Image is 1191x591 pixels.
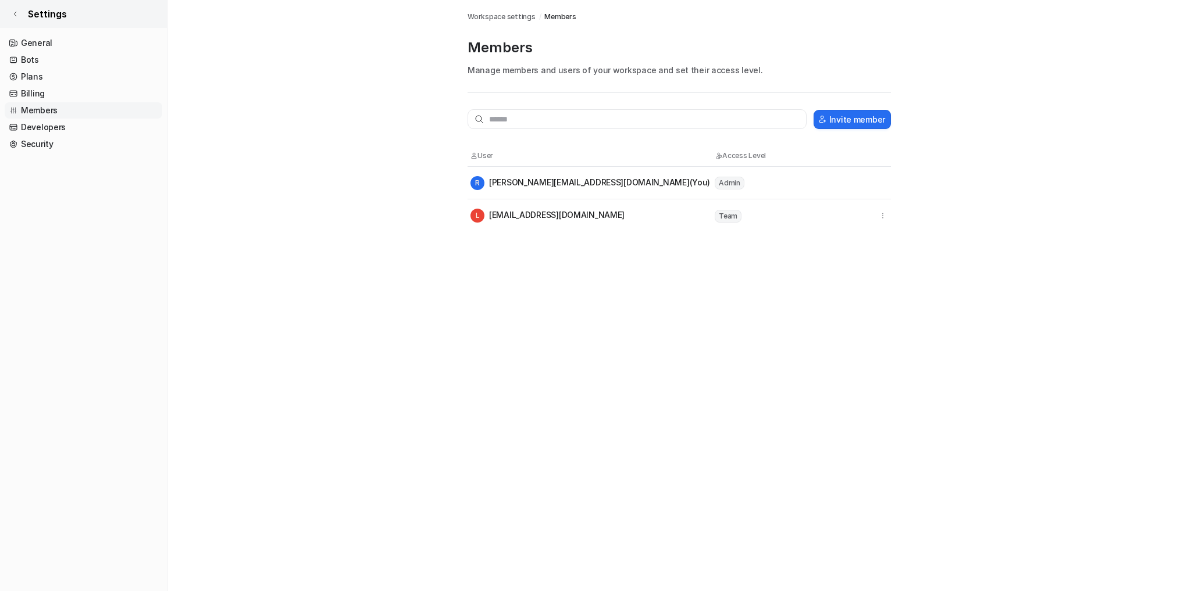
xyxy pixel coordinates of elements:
[470,152,477,159] img: User
[5,136,162,152] a: Security
[9,79,223,148] div: richard@swyfthome.com says…
[33,6,52,25] img: Profile image for Operator
[5,85,162,102] a: Billing
[470,176,710,190] div: [PERSON_NAME][EMAIL_ADDRESS][DOMAIN_NAME] (You)
[470,176,484,190] span: R
[5,119,162,135] a: Developers
[9,148,223,164] div: [DATE]
[18,381,27,390] button: Emoji picker
[42,318,223,378] div: please can you also turn on this feature for continuous learning from tickets weekly.. do we need...
[9,318,223,392] div: richard@swyfthome.com says…
[468,64,891,76] p: Manage members and users of your workspace and set their access level.
[470,150,714,162] th: User
[714,150,819,162] th: Access Level
[544,12,576,22] a: Members
[5,69,162,85] a: Plans
[42,79,223,138] div: on the "custom" billing plan, there is a point which is "Orchestrate multiple AI agents".. what d...
[814,110,891,129] button: Invite member
[9,164,223,191] div: richard@swyfthome.com says…
[37,381,46,390] button: Gif picker
[56,11,98,20] h1: Operator
[199,376,218,395] button: Send a message…
[5,52,162,68] a: Bots
[715,152,722,159] img: Access Level
[9,190,223,318] div: richard@swyfthome.com says…
[28,41,74,50] b: In 2 hours
[19,60,83,67] div: Operator • [DATE]
[204,5,225,26] div: Close
[51,325,214,371] div: please can you also turn on this feature for continuous learning from tickets weekly.. do we need...
[715,210,741,223] span: Team
[5,102,162,119] a: Members
[19,28,181,51] div: The team will be back 🕒
[539,12,541,22] span: /
[55,381,65,390] button: Upload attachment
[62,171,214,182] div: any updates on this question please?
[182,5,204,27] button: Home
[10,356,223,376] textarea: Message…
[468,38,891,57] p: Members
[28,7,67,21] span: Settings
[715,177,744,189] span: Admin
[51,86,214,131] div: on the "custom" billing plan, there is a point which is "Orchestrate multiple AI agents".. what d...
[468,12,536,22] a: Workspace settings
[53,164,223,189] div: any updates on this question please?
[470,209,625,223] div: [EMAIL_ADDRESS][DOMAIN_NAME]
[5,35,162,51] a: General
[470,209,484,223] span: L
[8,5,30,27] button: go back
